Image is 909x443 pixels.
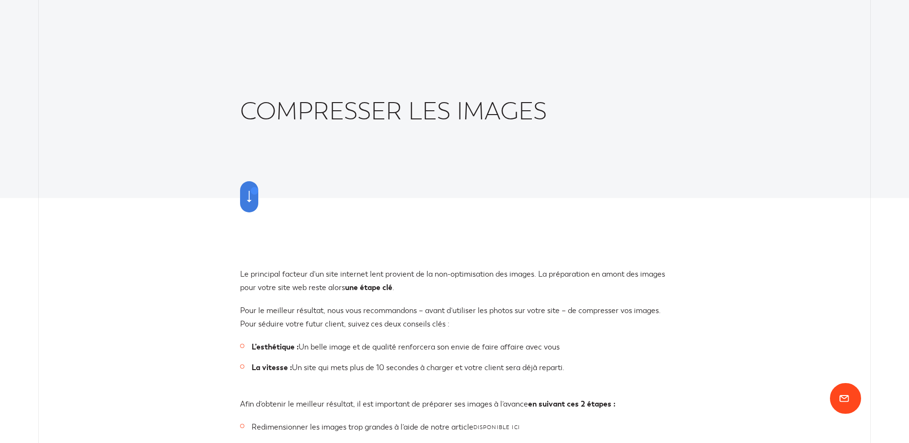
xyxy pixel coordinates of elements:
[252,342,299,352] strong: L’esthétique :
[473,423,520,432] a: disponible ici
[345,282,392,292] strong: une étape clé
[240,268,669,294] p: Le principal facteur d’un site internet lent provient de la non-optimisation des images. La prépa...
[252,362,292,373] strong: La vitesse :
[240,397,669,411] p: Afin d’obtenir le meilleur résultat, il est important de préparer ses images à l’avance
[240,420,669,434] li: Redimensionner les images trop grandes à l’aide de notre article
[240,304,669,331] p: Pour le meilleur résultat, nous vous recommandons – avant d’utiliser les photos sur votre site – ...
[240,361,669,374] li: Un site qui mets plus de 10 secondes à charger et votre client sera déjà reparti.
[240,98,547,126] span: Compresser les images
[240,340,669,354] li: Un belle image et de qualité renforcera son envie de faire affaire avec vous
[528,399,615,409] strong: en suivant ces 2 étapes :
